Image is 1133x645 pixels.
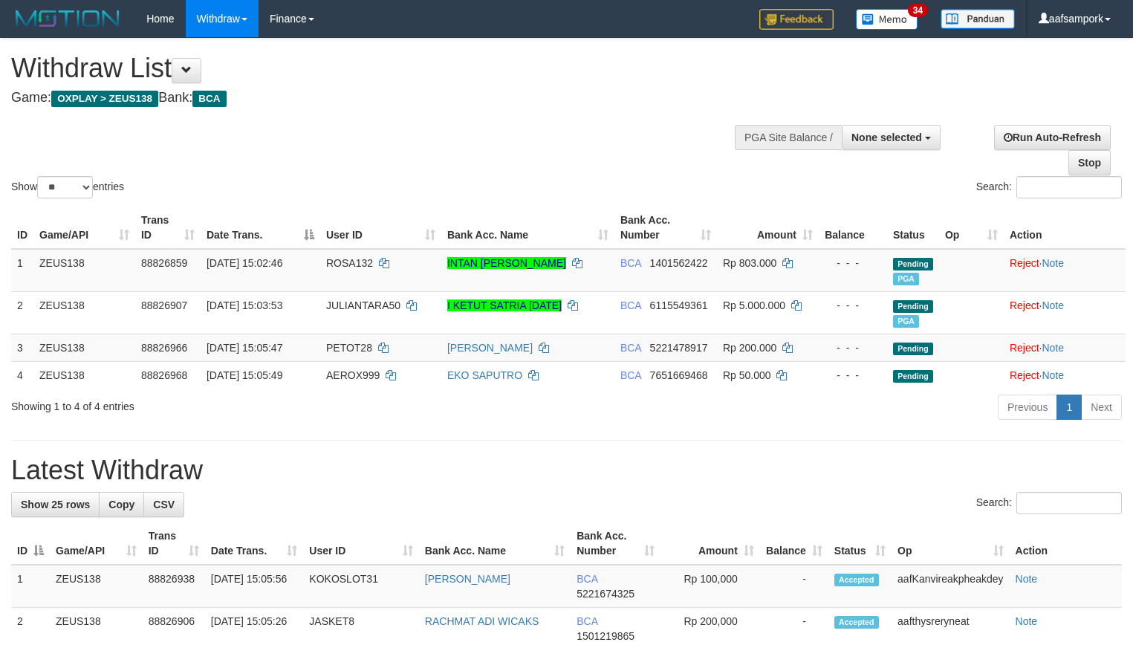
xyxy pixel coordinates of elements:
[192,91,226,107] span: BCA
[825,368,881,383] div: - - -
[1016,492,1122,514] input: Search:
[851,132,922,143] span: None selected
[577,615,597,627] span: BCA
[11,176,124,198] label: Show entries
[892,565,1009,608] td: aafKanvireakpheakdey
[143,492,184,517] a: CSV
[1010,522,1122,565] th: Action
[834,616,879,629] span: Accepted
[976,492,1122,514] label: Search:
[50,522,143,565] th: Game/API: activate to sort column ascending
[723,257,776,269] span: Rp 803.000
[1042,342,1064,354] a: Note
[660,522,760,565] th: Amount: activate to sort column ascending
[303,565,419,608] td: KOKOSLOT31
[893,258,933,270] span: Pending
[11,249,33,292] td: 1
[1016,615,1038,627] a: Note
[143,522,205,565] th: Trans ID: activate to sort column ascending
[1004,249,1126,292] td: ·
[326,299,400,311] span: JULIANTARA50
[11,291,33,334] td: 2
[1010,257,1039,269] a: Reject
[447,257,566,269] a: INTAN [PERSON_NAME]
[425,573,510,585] a: [PERSON_NAME]
[108,499,134,511] span: Copy
[893,370,933,383] span: Pending
[143,565,205,608] td: 88826938
[577,630,634,642] span: Copy 1501219865 to clipboard
[37,176,93,198] select: Showentries
[207,369,282,381] span: [DATE] 15:05:49
[207,299,282,311] span: [DATE] 15:03:53
[33,249,135,292] td: ZEUS138
[141,257,187,269] span: 88826859
[205,522,304,565] th: Date Trans.: activate to sort column ascending
[51,91,158,107] span: OXPLAY > ZEUS138
[723,299,785,311] span: Rp 5.000.000
[141,342,187,354] span: 88826966
[650,257,708,269] span: Copy 1401562422 to clipboard
[939,207,1004,249] th: Op: activate to sort column ascending
[620,342,641,354] span: BCA
[205,565,304,608] td: [DATE] 15:05:56
[33,334,135,361] td: ZEUS138
[425,615,539,627] a: RACHMAT ADI WICAKS
[1010,342,1039,354] a: Reject
[1004,361,1126,389] td: ·
[11,54,741,83] h1: Withdraw List
[620,299,641,311] span: BCA
[941,9,1015,29] img: panduan.png
[856,9,918,30] img: Button%20Memo.svg
[11,456,1122,485] h1: Latest Withdraw
[447,369,522,381] a: EKO SAPUTRO
[207,257,282,269] span: [DATE] 15:02:46
[33,291,135,334] td: ZEUS138
[303,522,419,565] th: User ID: activate to sort column ascending
[893,273,919,285] span: Marked by aafsolysreylen
[326,342,372,354] span: PETOT28
[1004,291,1126,334] td: ·
[650,369,708,381] span: Copy 7651669468 to clipboard
[577,573,597,585] span: BCA
[1004,334,1126,361] td: ·
[11,565,50,608] td: 1
[1004,207,1126,249] th: Action
[11,207,33,249] th: ID
[825,340,881,355] div: - - -
[33,207,135,249] th: Game/API: activate to sort column ascending
[577,588,634,600] span: Copy 5221674325 to clipboard
[1016,573,1038,585] a: Note
[11,522,50,565] th: ID: activate to sort column descending
[1042,369,1064,381] a: Note
[11,361,33,389] td: 4
[447,299,562,311] a: I KETUT SATRIA [DATE]
[650,342,708,354] span: Copy 5221478917 to clipboard
[320,207,441,249] th: User ID: activate to sort column ascending
[21,499,90,511] span: Show 25 rows
[614,207,717,249] th: Bank Acc. Number: activate to sort column ascending
[717,207,819,249] th: Amount: activate to sort column ascending
[819,207,887,249] th: Balance
[135,207,201,249] th: Trans ID: activate to sort column ascending
[201,207,320,249] th: Date Trans.: activate to sort column descending
[153,499,175,511] span: CSV
[893,300,933,313] span: Pending
[828,522,892,565] th: Status: activate to sort column ascending
[326,369,380,381] span: AEROX999
[419,522,571,565] th: Bank Acc. Name: activate to sort column ascending
[994,125,1111,150] a: Run Auto-Refresh
[735,125,842,150] div: PGA Site Balance /
[11,492,100,517] a: Show 25 rows
[650,299,708,311] span: Copy 6115549361 to clipboard
[723,369,771,381] span: Rp 50.000
[1081,395,1122,420] a: Next
[141,299,187,311] span: 88826907
[760,522,828,565] th: Balance: activate to sort column ascending
[760,565,828,608] td: -
[825,256,881,270] div: - - -
[1016,176,1122,198] input: Search:
[887,207,939,249] th: Status
[141,369,187,381] span: 88826968
[998,395,1057,420] a: Previous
